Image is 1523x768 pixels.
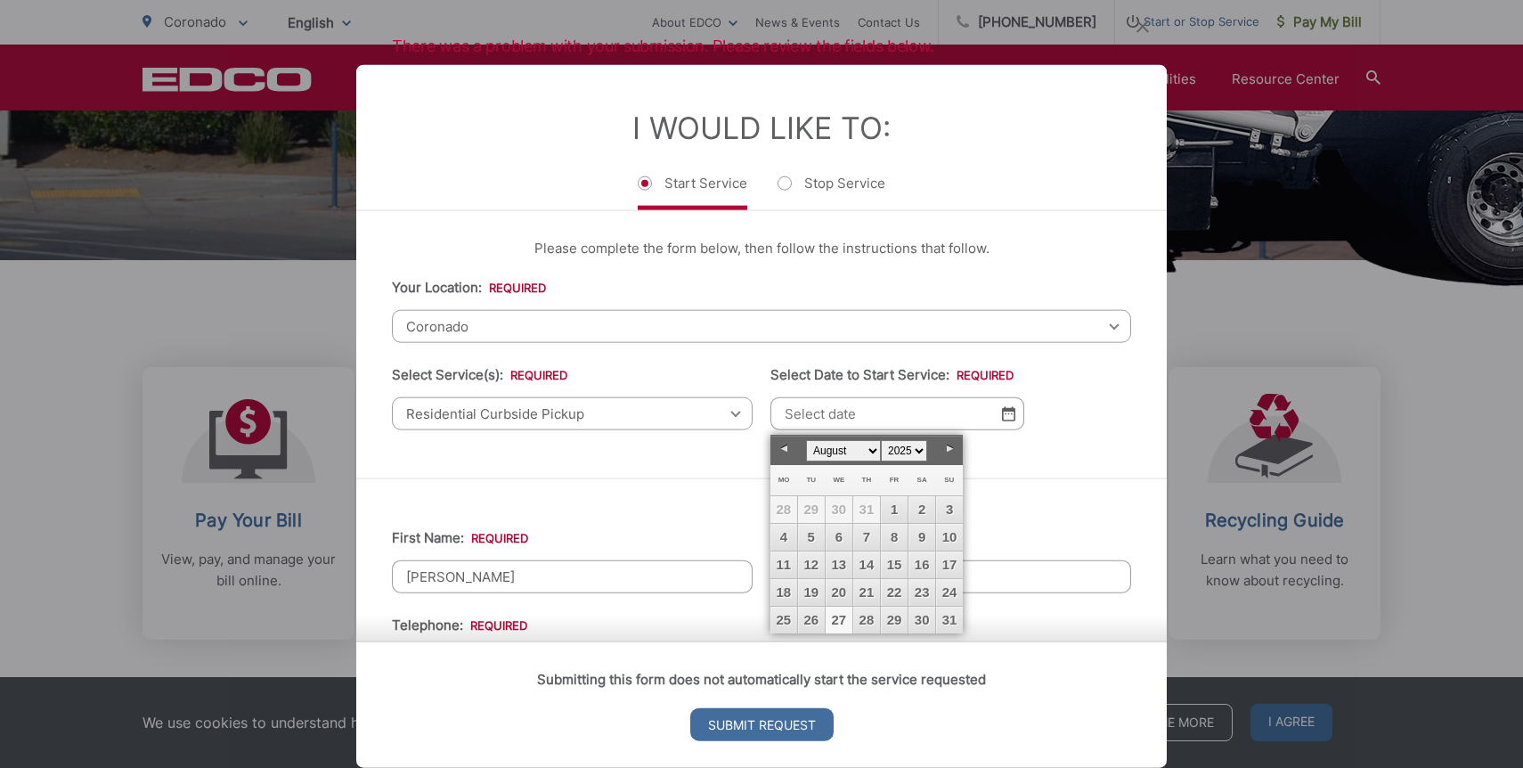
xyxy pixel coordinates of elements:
a: 1 [881,496,908,523]
strong: Submitting this form does not automatically start the service requested [537,670,986,687]
a: 19 [798,579,825,606]
a: 29 [881,607,908,633]
a: 14 [853,551,880,578]
a: 22 [881,579,908,606]
span: Tuesday [806,476,816,484]
label: First Name: [392,530,528,546]
span: Sunday [944,476,954,484]
a: 20 [826,579,852,606]
div: This field is required. [770,430,1024,452]
label: Start Service [638,175,747,210]
h2: There was a problem with your submission. Please review the fields below. [356,1,1167,65]
span: 29 [798,496,825,523]
a: 11 [770,551,797,578]
label: Your Location: [392,280,546,296]
span: Wednesday [833,476,844,484]
a: 5 [798,524,825,551]
a: 23 [908,579,935,606]
a: 10 [936,524,963,551]
img: Select date [1002,406,1015,421]
a: 27 [826,607,852,633]
select: Select year [881,440,927,462]
span: 30 [826,496,852,523]
a: 26 [798,607,825,633]
a: 9 [908,524,935,551]
a: 31 [936,607,963,633]
a: 18 [770,579,797,606]
span: Saturday [917,476,927,484]
a: 30 [908,607,935,633]
span: Friday [890,476,900,484]
a: 15 [881,551,908,578]
span: Thursday [862,476,872,484]
input: Select date [770,397,1024,430]
a: 28 [853,607,880,633]
p: Please complete the form below, then follow the instructions that follow. [392,238,1131,259]
span: Coronado [392,310,1131,343]
a: 3 [936,496,963,523]
label: Select Service(s): [392,367,567,383]
a: 16 [908,551,935,578]
a: 6 [826,524,852,551]
a: 12 [798,551,825,578]
a: 8 [881,524,908,551]
a: 21 [853,579,880,606]
a: 24 [936,579,963,606]
span: 31 [853,496,880,523]
input: Submit Request [690,707,834,740]
a: 13 [826,551,852,578]
a: 4 [770,524,797,551]
a: 2 [908,496,935,523]
span: 28 [770,496,797,523]
span: Monday [778,476,790,484]
label: I Would Like To: [632,110,891,146]
a: Next [936,436,963,462]
a: 17 [936,551,963,578]
label: Stop Service [778,175,885,210]
a: 25 [770,607,797,633]
span: Residential Curbside Pickup [392,397,753,430]
label: Select Date to Start Service: [770,367,1014,383]
select: Select month [806,440,881,462]
a: 7 [853,524,880,551]
a: Prev [770,436,797,462]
